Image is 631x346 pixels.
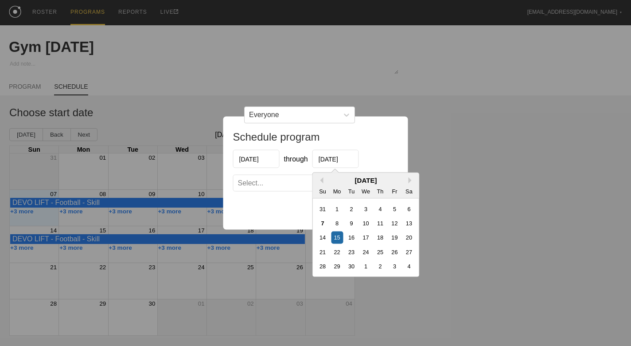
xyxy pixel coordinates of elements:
[317,177,323,184] button: Previous Month
[345,246,357,258] div: day-23
[315,201,416,273] div: month-2025-09
[403,217,415,229] div: day-13
[587,303,631,346] iframe: Chat Widget
[409,177,415,184] button: Next Month
[389,260,401,272] div: day-3
[360,260,372,272] div: day-1
[389,246,401,258] div: day-26
[331,246,343,258] div: day-22
[360,246,372,258] div: day-24
[374,246,386,258] div: day-25
[317,203,329,215] div: day-31
[374,185,386,197] div: Th
[403,185,415,197] div: Sa
[313,177,419,184] div: [DATE]
[249,111,279,119] div: Everyone
[403,246,415,258] div: day-27
[345,260,357,272] div: day-30
[331,260,343,272] div: day-29
[233,150,280,168] input: Start Date
[403,232,415,244] div: day-20
[345,203,357,215] div: day-2
[389,217,401,229] div: day-12
[360,185,372,197] div: We
[317,232,329,244] div: day-14
[360,217,372,229] div: day-10
[317,246,329,258] div: day-21
[360,203,372,215] div: day-3
[317,217,329,229] div: day-7
[317,260,329,272] div: day-28
[331,185,343,197] div: Mo
[331,232,343,244] div: day-15
[317,185,329,197] div: Su
[389,185,401,197] div: Fr
[345,217,357,229] div: day-9
[238,179,264,187] div: Select...
[374,260,386,272] div: day-2
[331,203,343,215] div: day-1
[360,232,372,244] div: day-17
[403,260,415,272] div: day-4
[345,185,357,197] div: Tu
[389,203,401,215] div: day-5
[374,203,386,215] div: day-4
[284,155,308,162] span: through
[345,232,357,244] div: day-16
[331,217,343,229] div: day-8
[233,131,398,143] h1: Schedule program
[374,217,386,229] div: day-11
[389,232,401,244] div: day-19
[403,203,415,215] div: day-6
[312,150,359,168] input: End Date
[374,232,386,244] div: day-18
